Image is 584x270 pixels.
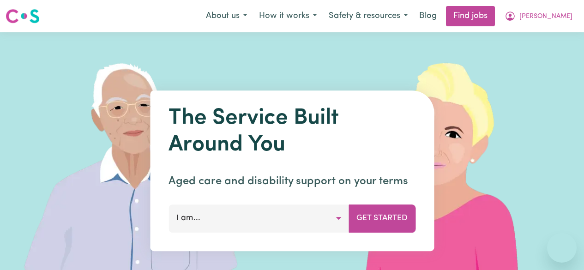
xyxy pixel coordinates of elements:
[169,204,349,232] button: I am...
[519,12,572,22] span: [PERSON_NAME]
[349,204,415,232] button: Get Started
[253,6,323,26] button: How it works
[169,105,415,158] h1: The Service Built Around You
[169,173,415,190] p: Aged care and disability support on your terms
[499,6,578,26] button: My Account
[200,6,253,26] button: About us
[6,6,40,27] a: Careseekers logo
[414,6,442,26] a: Blog
[446,6,495,26] a: Find jobs
[323,6,414,26] button: Safety & resources
[547,233,577,263] iframe: Button to launch messaging window
[6,8,40,24] img: Careseekers logo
